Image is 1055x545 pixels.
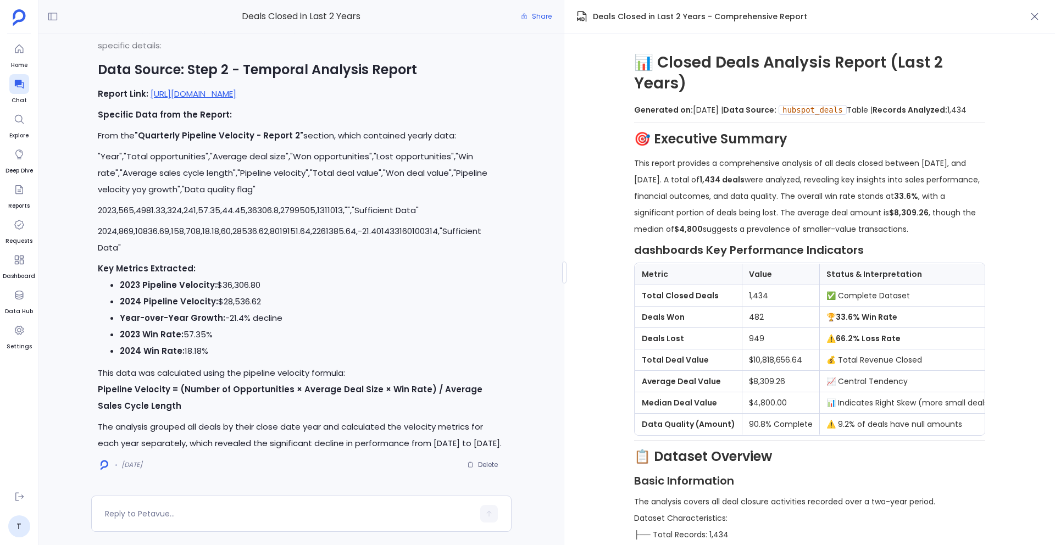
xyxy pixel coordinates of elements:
[819,349,998,371] td: 💰 Total Revenue Closed
[121,460,142,469] span: [DATE]
[836,333,901,344] strong: 66.2% Loss Rate
[7,320,32,351] a: Settings
[819,285,998,307] td: ✅ Complete Dataset
[9,39,29,70] a: Home
[742,414,819,435] td: 90.8% Complete
[13,9,26,26] img: petavue logo
[894,191,918,202] strong: 33.6%
[5,144,33,175] a: Deep Dive
[819,264,998,285] th: Status & Interpretation
[9,96,29,105] span: Chat
[120,343,505,359] li: 18.18%
[151,88,236,99] a: [URL][DOMAIN_NAME]
[634,155,985,237] p: This report provides a comprehensive analysis of all deals closed between [DATE], and [DATE]. A t...
[642,419,735,430] strong: Data Quality (Amount)
[120,279,217,291] strong: 2023 Pipeline Velocity:
[819,371,998,392] td: 📈 Central Tendency
[742,371,819,392] td: $8,309.26
[98,60,505,79] h2: Data Source: Step 2 - Temporal Analysis Report
[135,130,303,141] strong: "Quarterly Pipeline Velocity - Report 2"
[98,419,505,452] p: The analysis grouped all deals by their close date year and calculated the velocity metrics for e...
[699,174,745,185] strong: 1,434 deals
[642,312,685,322] strong: Deals Won
[742,264,819,285] th: Value
[478,460,498,469] span: Delete
[514,9,558,24] button: Share
[8,515,30,537] a: T
[742,349,819,371] td: $10,818,656.64
[98,127,505,144] p: From the section, which contained yearly data:
[532,12,552,21] span: Share
[120,293,505,310] li: $28,536.62
[101,460,108,470] img: logo
[819,414,998,435] td: ⚠️ 9.2% of deals have null amounts
[779,105,847,115] code: hubspot_deals
[674,224,703,235] strong: $4,800
[889,207,929,218] strong: $8,309.26
[9,74,29,105] a: Chat
[642,376,721,387] strong: Average Deal Value
[460,457,505,473] button: Delete
[8,180,30,210] a: Reports
[120,329,184,340] strong: 2023 Win Rate:
[8,202,30,210] span: Reports
[120,312,225,324] strong: Year-over-Year Growth:
[157,9,446,24] span: Deals Closed in Last 2 Years
[9,61,29,70] span: Home
[742,307,819,328] td: 482
[98,202,505,219] p: 2023,565,4981.33,324,241,57.35,44.45,36306.8,2799505,1311013,"","Sufficient Data"
[5,215,32,246] a: Requests
[634,102,985,118] p: [DATE] | Table | 1,434
[98,365,505,414] p: This data was calculated using the pipeline velocity formula:
[723,104,776,115] strong: Data Source:
[742,392,819,414] td: $4,800.00
[3,250,35,281] a: Dashboard
[120,310,505,326] li: -21.4% decline
[819,307,998,328] td: 🏆
[120,277,505,293] li: $36,306.80
[3,272,35,281] span: Dashboard
[634,242,985,258] h3: dashboards Key Performance Indicators
[7,342,32,351] span: Settings
[836,312,897,322] strong: 33.6% Win Rate
[9,131,29,140] span: Explore
[5,307,33,316] span: Data Hub
[9,109,29,140] a: Explore
[642,333,684,344] strong: Deals Lost
[742,328,819,349] td: 949
[634,447,985,466] h2: 📋 Dataset Overview
[634,104,693,115] strong: Generated on:
[819,328,998,349] td: ⚠️
[98,148,505,198] p: "Year","Total opportunities","Average deal size","Won opportunities","Lost opportunities","Win ra...
[634,472,985,489] h3: Basic Information
[873,104,947,115] strong: Records Analyzed:
[819,392,998,414] td: 📊 Indicates Right Skew (more small deals)
[635,264,742,285] th: Metric
[634,130,985,148] h2: 🎯 Executive Summary
[634,52,985,94] h1: 📊 Closed Deals Analysis Report (Last 2 Years)
[98,383,482,411] strong: Pipeline Velocity = (Number of Opportunities × Average Deal Size × Win Rate) / Average Sales Cycl...
[120,345,185,357] strong: 2024 Win Rate:
[642,290,719,301] strong: Total Closed Deals
[98,263,196,274] strong: Key Metrics Extracted:
[120,296,218,307] strong: 2024 Pipeline Velocity:
[742,285,819,307] td: 1,434
[98,109,232,120] strong: Specific Data from the Report:
[5,166,33,175] span: Deep Dive
[98,223,505,256] p: 2024,869,10836.69,158,708,18.18,60,28536.62,8019151.64,2261385.64,-21.401433160100314,"Sufficient...
[642,397,717,408] strong: Median Deal Value
[642,354,709,365] strong: Total Deal Value
[593,11,807,22] span: Deals Closed in Last 2 Years - Comprehensive Report
[120,326,505,343] li: 57.35%
[98,88,148,99] strong: Report Link:
[5,237,32,246] span: Requests
[634,493,985,510] p: The analysis covers all deal closure activities recorded over a two-year period.
[5,285,33,316] a: Data Hub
